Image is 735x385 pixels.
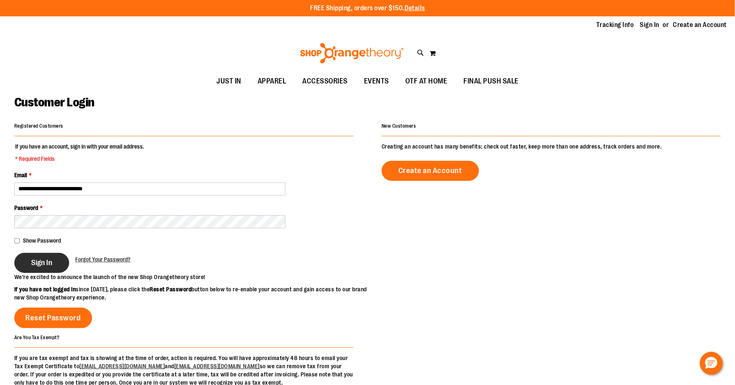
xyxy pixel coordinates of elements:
[302,72,348,90] span: ACCESSORIES
[299,43,405,63] img: Shop Orangetheory
[382,142,721,151] p: Creating an account has many benefits: check out faster, keep more than one address, track orders...
[673,20,727,29] a: Create an Account
[14,123,63,129] strong: Registered Customers
[15,155,144,163] span: * Required Fields
[31,258,52,267] span: Sign In
[14,286,76,293] strong: If you have not logged in
[14,334,60,340] strong: Are You Tax Exempt?
[382,123,416,129] strong: New Customers
[356,72,397,91] a: EVENTS
[640,20,660,29] a: Sign In
[700,352,723,375] button: Hello, have a question? Let’s chat.
[208,72,249,91] a: JUST IN
[80,363,165,369] a: [EMAIL_ADDRESS][DOMAIN_NAME]
[216,72,241,90] span: JUST IN
[14,205,38,211] span: Password
[14,172,27,178] span: Email
[26,313,81,322] span: Reset Password
[14,142,145,163] legend: If you have an account, sign in with your email address.
[174,363,260,369] a: [EMAIL_ADDRESS][DOMAIN_NAME]
[75,255,130,263] a: Forgot Your Password?
[14,285,368,302] p: since [DATE], please click the button below to re-enable your account and gain access to our bran...
[14,273,368,281] p: We’re excited to announce the launch of the new Shop Orangetheory store!
[14,95,94,109] span: Customer Login
[463,72,519,90] span: FINAL PUSH SALE
[150,286,192,293] strong: Reset Password
[398,166,462,175] span: Create an Account
[258,72,286,90] span: APPAREL
[364,72,389,90] span: EVENTS
[405,5,425,12] a: Details
[382,161,479,181] a: Create an Account
[405,72,447,90] span: OTF AT HOME
[310,4,425,13] p: FREE Shipping, orders over $150.
[294,72,356,91] a: ACCESSORIES
[23,237,61,244] span: Show Password
[14,308,92,328] a: Reset Password
[596,20,634,29] a: Tracking Info
[249,72,294,91] a: APPAREL
[455,72,527,91] a: FINAL PUSH SALE
[75,256,130,263] span: Forgot Your Password?
[14,253,69,273] button: Sign In
[397,72,456,91] a: OTF AT HOME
